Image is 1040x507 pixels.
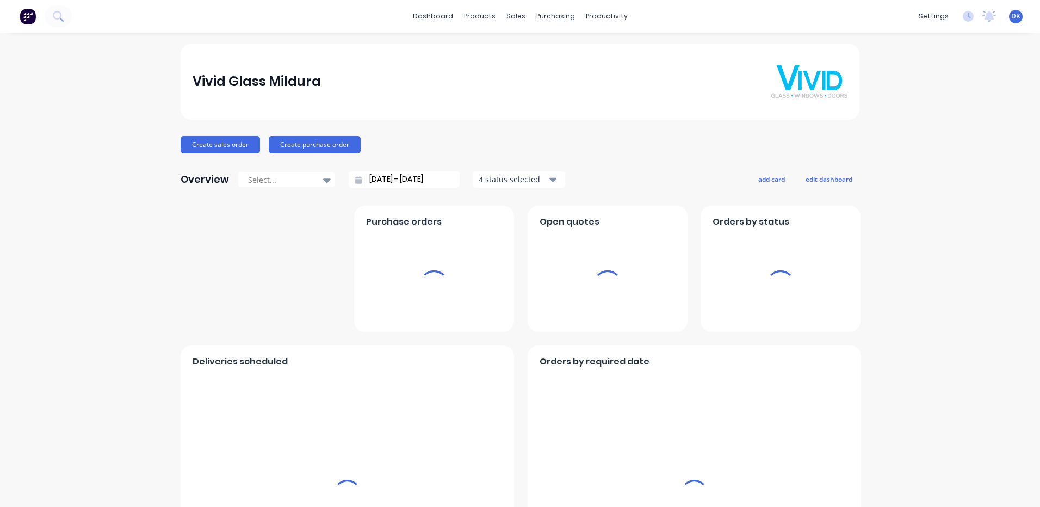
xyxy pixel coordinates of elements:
[751,172,792,186] button: add card
[580,8,633,24] div: productivity
[540,215,599,228] span: Open quotes
[407,8,459,24] a: dashboard
[473,171,565,188] button: 4 status selected
[798,172,859,186] button: edit dashboard
[1011,11,1020,21] span: DK
[531,8,580,24] div: purchasing
[540,355,649,368] span: Orders by required date
[501,8,531,24] div: sales
[771,65,847,98] img: Vivid Glass Mildura
[193,71,321,92] div: Vivid Glass Mildura
[479,174,547,185] div: 4 status selected
[181,136,260,153] button: Create sales order
[913,8,954,24] div: settings
[713,215,789,228] span: Orders by status
[20,8,36,24] img: Factory
[366,215,442,228] span: Purchase orders
[459,8,501,24] div: products
[181,169,229,190] div: Overview
[269,136,361,153] button: Create purchase order
[193,355,288,368] span: Deliveries scheduled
